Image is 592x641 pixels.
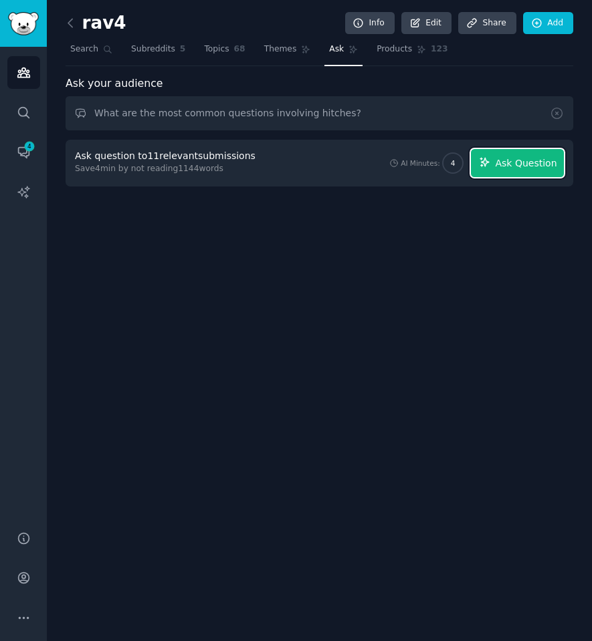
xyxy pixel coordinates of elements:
a: Topics68 [199,39,250,66]
div: Save 4 min by not reading 1144 words [75,163,260,175]
span: Subreddits [131,43,175,55]
a: Products123 [372,39,452,66]
button: Ask Question [471,149,564,177]
a: Themes [260,39,316,66]
span: 68 [234,43,245,55]
span: Topics [204,43,229,55]
span: 4 [23,142,35,151]
a: Share [458,12,516,35]
span: Ask Question [495,156,557,170]
a: Info [345,12,395,35]
span: Search [70,43,98,55]
span: Themes [264,43,297,55]
a: 4 [7,136,40,168]
img: GummySearch logo [8,12,39,35]
span: Ask [329,43,344,55]
span: 4 [451,158,456,168]
input: Ask this audience a question... [66,96,573,130]
a: Add [523,12,573,35]
span: 123 [431,43,448,55]
a: Edit [401,12,452,35]
span: Ask your audience [66,76,163,92]
div: AI Minutes: [401,158,440,168]
h2: rav4 [66,13,126,34]
span: 5 [180,43,186,55]
span: Products [377,43,412,55]
a: Ask [324,39,363,66]
a: Subreddits5 [126,39,190,66]
div: Ask question to 11 relevant submissions [75,149,256,163]
a: Search [66,39,117,66]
